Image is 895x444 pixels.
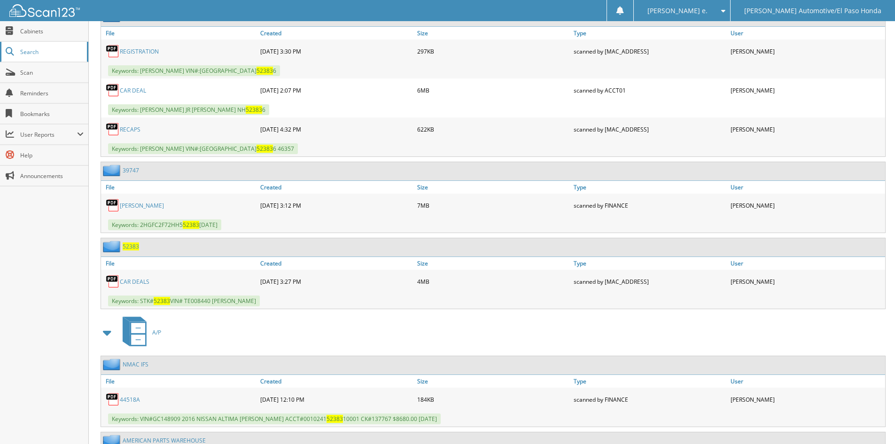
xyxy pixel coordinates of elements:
[415,27,572,39] a: Size
[101,375,258,388] a: File
[117,314,161,351] a: A/P
[415,196,572,215] div: 7MB
[120,278,149,286] a: CAR DEALS
[9,4,80,17] img: scan123-logo-white.svg
[123,360,148,368] a: NMAC IFS
[415,42,572,61] div: 297KB
[571,257,728,270] a: Type
[120,86,146,94] a: CAR DEAL
[108,143,298,154] span: Keywords: [PERSON_NAME] VIN#:[GEOGRAPHIC_DATA] 6 46357
[571,390,728,409] div: scanned by FINANCE
[571,120,728,139] div: scanned by [MAC_ADDRESS]
[20,27,84,35] span: Cabinets
[108,65,280,76] span: Keywords: [PERSON_NAME] VIN#:[GEOGRAPHIC_DATA] 6
[106,83,120,97] img: PDF.png
[120,396,140,404] a: 44518A
[154,297,170,305] span: 52383
[258,81,415,100] div: [DATE] 2:07 PM
[101,257,258,270] a: File
[246,106,262,114] span: 52383
[103,358,123,370] img: folder2.png
[744,8,881,14] span: [PERSON_NAME] Automotive/El Paso Honda
[20,69,84,77] span: Scan
[103,241,123,252] img: folder2.png
[258,390,415,409] div: [DATE] 12:10 PM
[20,110,84,118] span: Bookmarks
[415,81,572,100] div: 6MB
[20,172,84,180] span: Announcements
[103,164,123,176] img: folder2.png
[327,415,343,423] span: 52383
[728,27,885,39] a: User
[120,47,159,55] a: REGISTRATION
[728,257,885,270] a: User
[20,151,84,159] span: Help
[728,375,885,388] a: User
[258,27,415,39] a: Created
[20,89,84,97] span: Reminders
[258,120,415,139] div: [DATE] 4:32 PM
[415,181,572,194] a: Size
[257,145,273,153] span: 52383
[108,296,260,306] span: Keywords: STK# VIN# TE008440 [PERSON_NAME]
[728,196,885,215] div: [PERSON_NAME]
[20,48,82,56] span: Search
[258,181,415,194] a: Created
[106,122,120,136] img: PDF.png
[120,202,164,210] a: [PERSON_NAME]
[848,399,895,444] iframe: Chat Widget
[571,81,728,100] div: scanned by ACCT01
[123,242,139,250] a: 52383
[101,181,258,194] a: File
[415,390,572,409] div: 184KB
[728,120,885,139] div: [PERSON_NAME]
[258,257,415,270] a: Created
[571,196,728,215] div: scanned by FINANCE
[258,272,415,291] div: [DATE] 3:27 PM
[728,390,885,409] div: [PERSON_NAME]
[257,67,273,75] span: 52383
[728,181,885,194] a: User
[123,166,139,174] a: 39747
[571,181,728,194] a: Type
[415,375,572,388] a: Size
[108,219,221,230] span: Keywords: 2HGFC2F72HH5 [DATE]
[415,272,572,291] div: 4MB
[106,274,120,288] img: PDF.png
[258,375,415,388] a: Created
[571,42,728,61] div: scanned by [MAC_ADDRESS]
[101,27,258,39] a: File
[647,8,708,14] span: [PERSON_NAME] e.
[152,328,161,336] span: A/P
[415,257,572,270] a: Size
[571,272,728,291] div: scanned by [MAC_ADDRESS]
[258,196,415,215] div: [DATE] 3:12 PM
[415,120,572,139] div: 622KB
[108,413,441,424] span: Keywords: VIN#GC148909 2016 NISSAN ALTIMA [PERSON_NAME] ACCT#0010241 10001 CK#137767 $8680.00 [DATE]
[106,44,120,58] img: PDF.png
[728,81,885,100] div: [PERSON_NAME]
[728,272,885,291] div: [PERSON_NAME]
[120,125,140,133] a: RECAPS
[20,131,77,139] span: User Reports
[108,104,269,115] span: Keywords: [PERSON_NAME] JR [PERSON_NAME] NH 6
[106,392,120,406] img: PDF.png
[571,27,728,39] a: Type
[183,221,199,229] span: 52383
[258,42,415,61] div: [DATE] 3:30 PM
[571,375,728,388] a: Type
[728,42,885,61] div: [PERSON_NAME]
[106,198,120,212] img: PDF.png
